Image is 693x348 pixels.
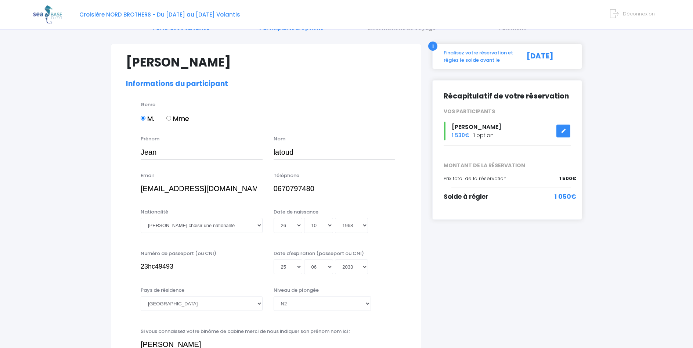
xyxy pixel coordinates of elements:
span: Prix total de la réservation [444,175,506,182]
label: Nationalité [141,208,168,216]
span: 1 050€ [555,192,576,202]
h1: [PERSON_NAME] [126,55,406,69]
label: Genre [141,101,155,108]
label: Nom [274,135,285,143]
span: MONTANT DE LA RÉSERVATION [438,162,576,169]
label: Pays de résidence [141,287,184,294]
label: Téléphone [274,172,299,179]
div: VOS PARTICIPANTS [438,108,576,115]
div: Finalisez votre réservation et réglez le solde avant le [438,49,519,64]
div: i [428,42,437,51]
div: - 1 option [438,122,576,140]
label: Si vous connaissez votre binôme de cabine merci de nous indiquer son prénom nom ici : [141,328,350,335]
label: Email [141,172,154,179]
div: [DATE] [519,49,576,64]
label: Numéro de passeport (ou CNI) [141,250,216,257]
h2: Récapitulatif de votre réservation [444,92,571,101]
label: Date de naissance [274,208,318,216]
label: Prénom [141,135,159,143]
span: Solde à régler [444,192,488,201]
input: M. [141,116,145,121]
label: Date d'expiration (passeport ou CNI) [274,250,364,257]
span: [PERSON_NAME] [452,123,501,131]
span: 1 500€ [559,175,576,182]
label: Niveau de plongée [274,287,319,294]
input: Mme [166,116,171,121]
span: Déconnexion [623,10,655,17]
label: Mme [166,114,189,123]
label: M. [141,114,154,123]
h2: Informations du participant [126,80,406,88]
span: Croisière NORD BROTHERS - Du [DATE] au [DATE] Volantis [79,11,240,18]
span: 1 530€ [452,132,469,139]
